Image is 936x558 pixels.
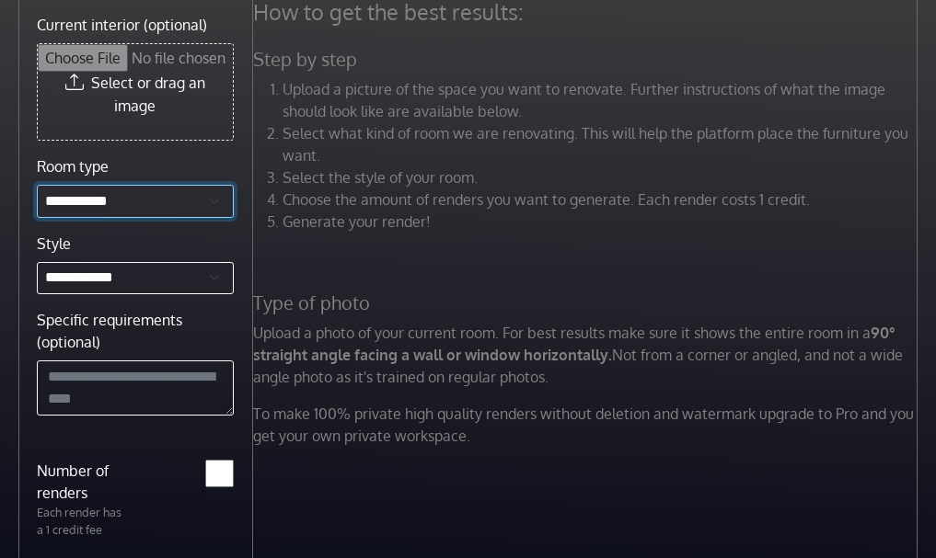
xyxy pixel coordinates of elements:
label: Number of renders [26,460,135,504]
label: Style [37,233,71,255]
h5: Type of photo [242,291,933,314]
h5: Step by step [242,48,933,71]
li: Select the style of your room. [283,166,922,188]
li: Generate your render! [283,211,922,233]
li: Select what kind of room we are renovating. This will help the platform place the furniture you w... [283,122,922,166]
label: Current interior (optional) [37,14,207,36]
p: To make 100% private high quality renders without deletion and watermark upgrade to Pro and you g... [242,403,933,447]
li: Choose the amount of renders you want to generate. Each render costs 1 credit. [283,188,922,211]
label: Specific requirements (optional) [37,309,234,353]
li: Upload a picture of the space you want to renovate. Further instructions of what the image should... [283,78,922,122]
label: Room type [37,155,109,177]
p: Each render has a 1 credit fee [26,504,135,539]
p: Upload a photo of your current room. For best results make sure it shows the entire room in a Not... [242,322,933,388]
